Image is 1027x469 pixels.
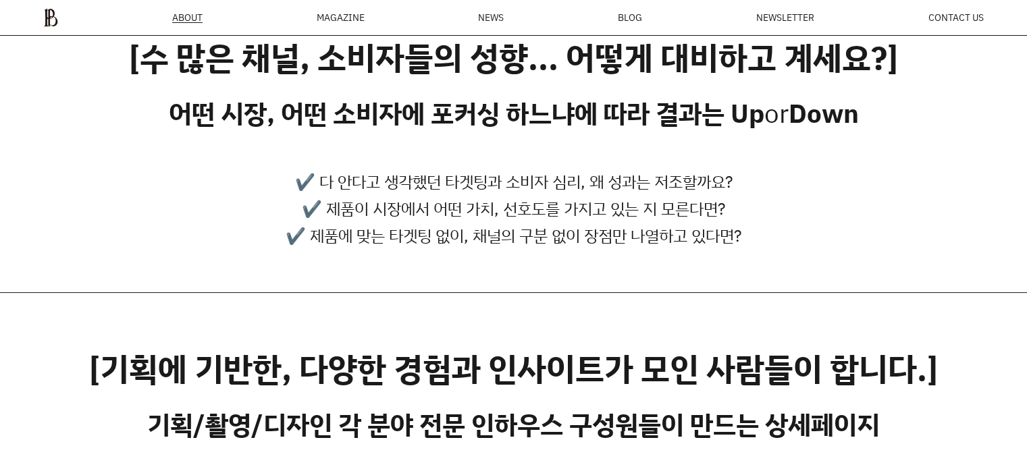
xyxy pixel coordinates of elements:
[172,13,203,23] a: ABOUT
[928,13,984,22] a: CONTACT US
[89,350,938,389] h2: [기획에 기반한, 다양한 경험과 인사이트가 모인 사람들이 합니다.]
[764,96,789,130] span: or
[129,38,898,78] h2: [수 많은 채널, 소비자들의 성향... 어떻게 대비하고 계세요?]
[172,13,203,22] span: ABOUT
[286,168,741,249] p: ✔️ 다 안다고 생각했던 타겟팅과 소비자 심리, 왜 성과는 저조할까요? ✔️ 제품이 시장에서 어떤 가치, 선호도를 가지고 있는 지 모른다면? ✔️ 제품에 맞는 타겟팅 없이, ...
[478,13,504,22] a: NEWS
[618,13,642,22] a: BLOG
[147,409,880,440] h3: 기획/촬영/디자인 각 분야 전문 인하우스 구성원들이 만드는 상세페이지
[169,98,859,129] h3: 어떤 시장, 어떤 소비자에 포커싱 하느냐에 따라 결과는 Up Down
[756,13,814,22] a: NEWSLETTER
[43,8,58,27] img: ba379d5522eb3.png
[316,13,364,22] div: MAGAZINE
